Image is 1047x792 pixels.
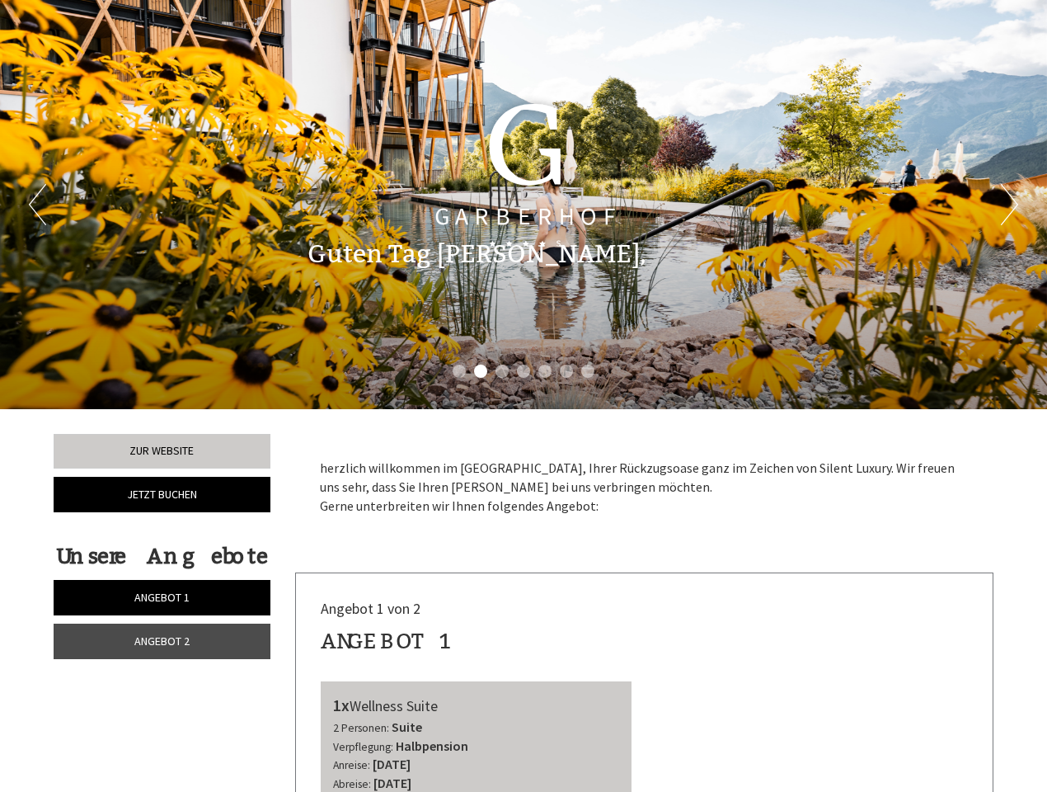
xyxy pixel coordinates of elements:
b: [DATE] [373,756,411,772]
span: Angebot 2 [134,634,190,648]
small: 2 Personen: [333,721,389,735]
span: Angebot 1 [134,590,190,605]
h1: Guten Tag [PERSON_NAME], [308,241,646,268]
div: Unsere Angebote [54,541,270,572]
small: Verpflegung: [333,740,393,754]
b: 1x [333,695,350,715]
button: Previous [29,184,46,225]
button: Next [1001,184,1018,225]
b: [DATE] [373,775,411,791]
div: Angebot 1 [321,626,453,657]
p: herzlich willkommen im [GEOGRAPHIC_DATA], Ihrer Rückzugsoase ganz im Zeichen von Silent Luxury. W... [320,459,970,516]
span: Angebot 1 von 2 [321,599,420,618]
small: Anreise: [333,758,370,772]
a: Jetzt buchen [54,477,270,512]
small: Abreise: [333,777,371,791]
a: Zur Website [54,434,270,469]
b: Suite [392,719,422,735]
b: Halbpension [396,738,468,754]
div: Wellness Suite [333,694,620,718]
